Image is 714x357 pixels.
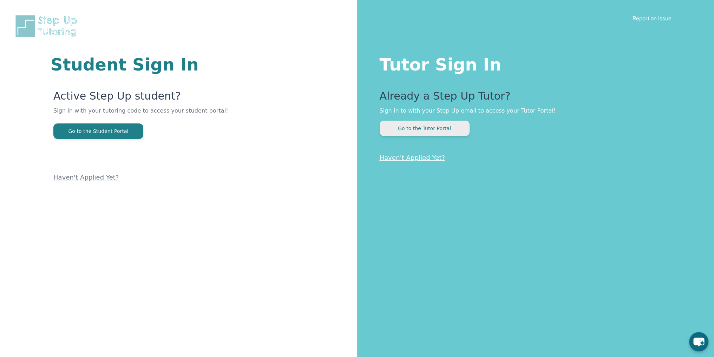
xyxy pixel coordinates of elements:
p: Sign in to with your Step Up email to access your Tutor Portal! [380,107,686,115]
h1: Tutor Sign In [380,53,686,73]
img: Step Up Tutoring horizontal logo [14,14,81,38]
a: Haven't Applied Yet? [380,154,445,161]
a: Go to the Student Portal [53,128,143,134]
a: Go to the Tutor Portal [380,125,470,132]
button: chat-button [689,332,708,351]
h1: Student Sign In [51,56,273,73]
button: Go to the Student Portal [53,123,143,139]
button: Go to the Tutor Portal [380,121,470,136]
a: Report an Issue [633,15,672,22]
p: Already a Step Up Tutor? [380,90,686,107]
p: Sign in with your tutoring code to access your student portal! [53,107,273,123]
a: Haven't Applied Yet? [53,174,119,181]
p: Active Step Up student? [53,90,273,107]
